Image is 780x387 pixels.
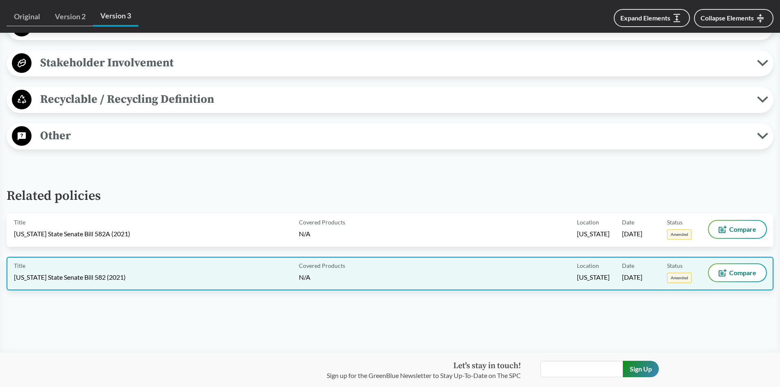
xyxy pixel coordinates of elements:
span: Status [667,261,683,270]
span: Title [14,261,25,270]
span: Location [577,261,599,270]
span: Recyclable / Recycling Definition [32,90,757,109]
a: Original [7,7,47,26]
button: Compare [709,264,766,281]
span: N/A [299,230,310,238]
span: Date [622,261,634,270]
span: Compare [729,226,756,233]
span: Covered Products [299,218,345,226]
span: [DATE] [622,273,642,282]
span: [US_STATE] [577,229,610,238]
span: Title [14,218,25,226]
span: Compare [729,269,756,276]
span: Status [667,218,683,226]
span: Covered Products [299,261,345,270]
p: Sign up for the GreenBlue Newsletter to Stay Up-To-Date on The SPC [327,371,521,380]
span: Other [32,127,757,145]
span: [US_STATE] State Senate Bill 582 (2021) [14,273,126,282]
button: Compare [709,221,766,238]
h2: Related policies [7,169,773,204]
strong: Let's stay in touch! [453,361,521,371]
input: Sign Up [623,361,659,377]
button: Other [9,126,771,147]
button: Recyclable / Recycling Definition [9,89,771,110]
a: Version 2 [47,7,93,26]
span: Stakeholder Involvement [32,54,757,72]
span: [US_STATE] [577,273,610,282]
a: Version 3 [93,7,138,27]
button: Expand Elements [614,9,690,27]
span: [US_STATE] State Senate Bill 582A (2021) [14,229,130,238]
span: Amended [667,273,692,283]
span: N/A [299,273,310,281]
span: Amended [667,229,692,240]
span: Location [577,218,599,226]
span: Date [622,218,634,226]
button: Collapse Elements [694,9,773,27]
button: Stakeholder Involvement [9,53,771,74]
span: [DATE] [622,229,642,238]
